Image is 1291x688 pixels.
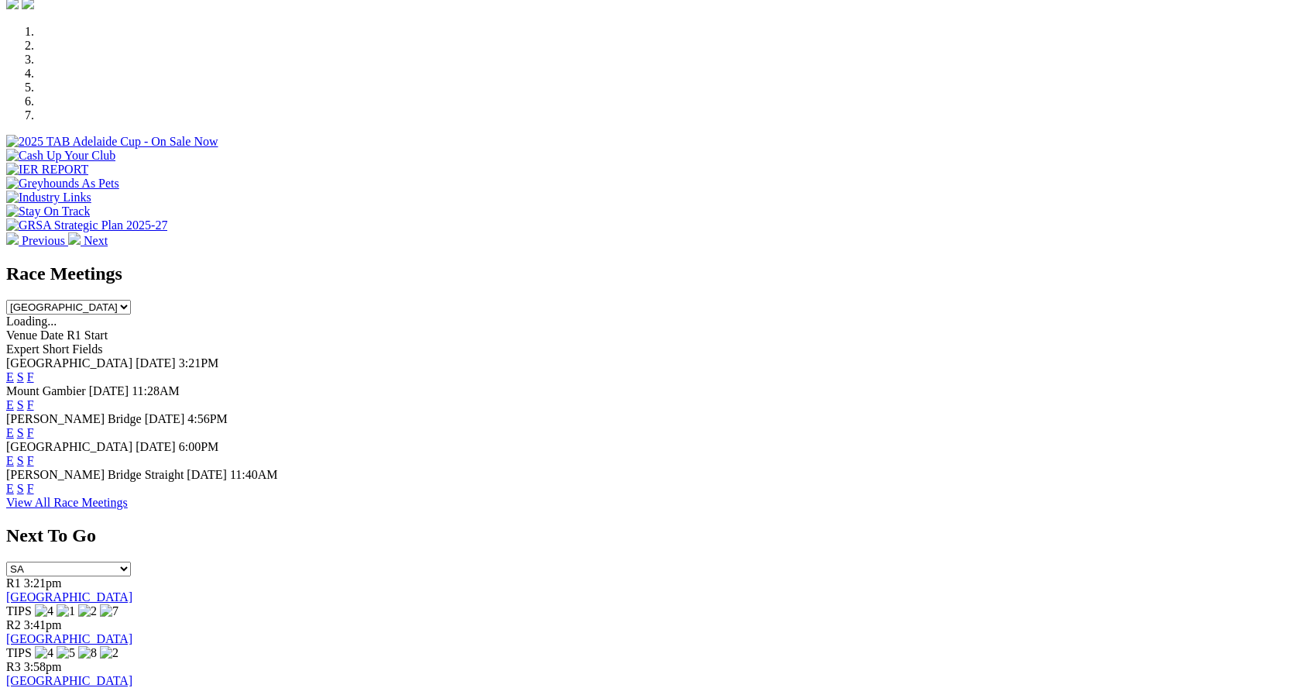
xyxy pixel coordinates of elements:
img: GRSA Strategic Plan 2025-27 [6,218,167,232]
h2: Race Meetings [6,263,1285,284]
img: Industry Links [6,191,91,205]
span: TIPS [6,646,32,659]
a: E [6,398,14,411]
span: 11:40AM [230,468,278,481]
a: Next [68,234,108,247]
img: Cash Up Your Club [6,149,115,163]
a: Previous [6,234,68,247]
span: R2 [6,618,21,631]
a: E [6,454,14,467]
span: 3:41pm [24,618,62,631]
span: 11:28AM [132,384,180,397]
img: chevron-left-pager-white.svg [6,232,19,245]
img: Greyhounds As Pets [6,177,119,191]
a: S [17,454,24,467]
span: [DATE] [136,440,176,453]
span: Mount Gambier [6,384,86,397]
a: S [17,398,24,411]
a: [GEOGRAPHIC_DATA] [6,632,132,645]
img: Stay On Track [6,205,90,218]
span: Next [84,234,108,247]
a: F [27,398,34,411]
span: [GEOGRAPHIC_DATA] [6,440,132,453]
img: 4 [35,646,53,660]
span: Previous [22,234,65,247]
span: 4:56PM [187,412,228,425]
span: Fields [72,342,102,356]
a: F [27,370,34,384]
img: 7 [100,604,118,618]
a: [GEOGRAPHIC_DATA] [6,590,132,604]
span: TIPS [6,604,32,617]
a: F [27,482,34,495]
img: 2 [78,604,97,618]
a: S [17,426,24,439]
h2: Next To Go [6,525,1285,546]
a: E [6,426,14,439]
a: S [17,482,24,495]
span: [DATE] [145,412,185,425]
img: 4 [35,604,53,618]
a: S [17,370,24,384]
span: Expert [6,342,39,356]
span: [DATE] [187,468,227,481]
span: [GEOGRAPHIC_DATA] [6,356,132,370]
span: Date [40,329,64,342]
img: IER REPORT [6,163,88,177]
img: chevron-right-pager-white.svg [68,232,81,245]
span: 3:58pm [24,660,62,673]
span: Venue [6,329,37,342]
span: [PERSON_NAME] Bridge Straight [6,468,184,481]
span: 3:21pm [24,576,62,590]
span: Short [43,342,70,356]
a: F [27,454,34,467]
img: 2025 TAB Adelaide Cup - On Sale Now [6,135,218,149]
span: R3 [6,660,21,673]
a: E [6,370,14,384]
span: [DATE] [136,356,176,370]
img: 1 [57,604,75,618]
span: R1 [6,576,21,590]
span: Loading... [6,315,57,328]
a: [GEOGRAPHIC_DATA] [6,674,132,687]
span: 6:00PM [179,440,219,453]
a: F [27,426,34,439]
img: 2 [100,646,118,660]
span: 3:21PM [179,356,219,370]
a: E [6,482,14,495]
img: 5 [57,646,75,660]
a: View All Race Meetings [6,496,128,509]
img: 8 [78,646,97,660]
span: [DATE] [89,384,129,397]
span: [PERSON_NAME] Bridge [6,412,142,425]
span: R1 Start [67,329,108,342]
